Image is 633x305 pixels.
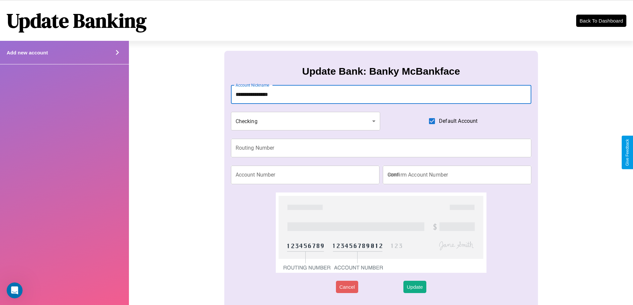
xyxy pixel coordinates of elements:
iframe: Intercom live chat [7,282,23,298]
div: Checking [231,112,380,130]
div: Give Feedback [625,139,630,166]
button: Back To Dashboard [576,15,626,27]
label: Account Nickname [236,82,269,88]
h3: Update Bank: Banky McBankface [302,66,460,77]
button: Cancel [336,281,358,293]
h4: Add new account [7,50,48,55]
img: check [276,192,486,273]
button: Update [403,281,426,293]
span: Default Account [439,117,477,125]
h1: Update Banking [7,7,147,34]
